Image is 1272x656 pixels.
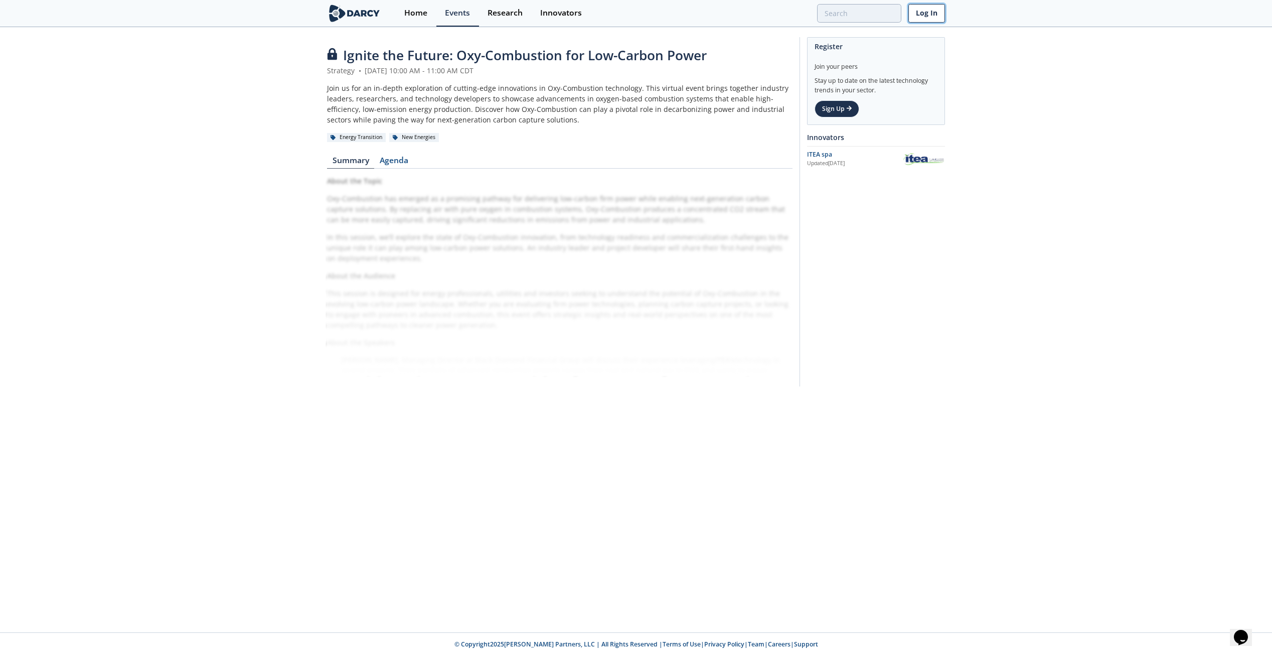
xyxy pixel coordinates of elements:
[908,4,945,23] a: Log In
[374,157,413,169] a: Agenda
[704,640,744,648] a: Privacy Policy
[903,152,945,166] img: ITEA spa
[748,640,764,648] a: Team
[817,4,901,23] input: Advanced Search
[265,640,1007,649] p: © Copyright 2025 [PERSON_NAME] Partners, LLC | All Rights Reserved | | | | |
[540,9,582,17] div: Innovators
[768,640,790,648] a: Careers
[327,133,386,142] div: Energy Transition
[815,71,937,95] div: Stay up to date on the latest technology trends in your sector.
[357,66,363,75] span: •
[807,150,945,168] a: ITEA spa Updated[DATE] ITEA spa
[327,65,792,76] div: Strategy [DATE] 10:00 AM - 11:00 AM CDT
[343,46,707,64] span: Ignite the Future: Oxy-Combustion for Low-Carbon Power
[327,83,792,125] div: Join us for an in-depth exploration of cutting-edge innovations in Oxy-Combustion technology. Thi...
[815,38,937,55] div: Register
[488,9,523,17] div: Research
[807,160,903,168] div: Updated [DATE]
[389,133,439,142] div: New Energies
[663,640,701,648] a: Terms of Use
[327,157,374,169] a: Summary
[404,9,427,17] div: Home
[807,150,903,159] div: ITEA spa
[815,55,937,71] div: Join your peers
[445,9,470,17] div: Events
[807,128,945,146] div: Innovators
[327,5,382,22] img: logo-wide.svg
[815,100,859,117] a: Sign Up
[794,640,818,648] a: Support
[1230,616,1262,646] iframe: chat widget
